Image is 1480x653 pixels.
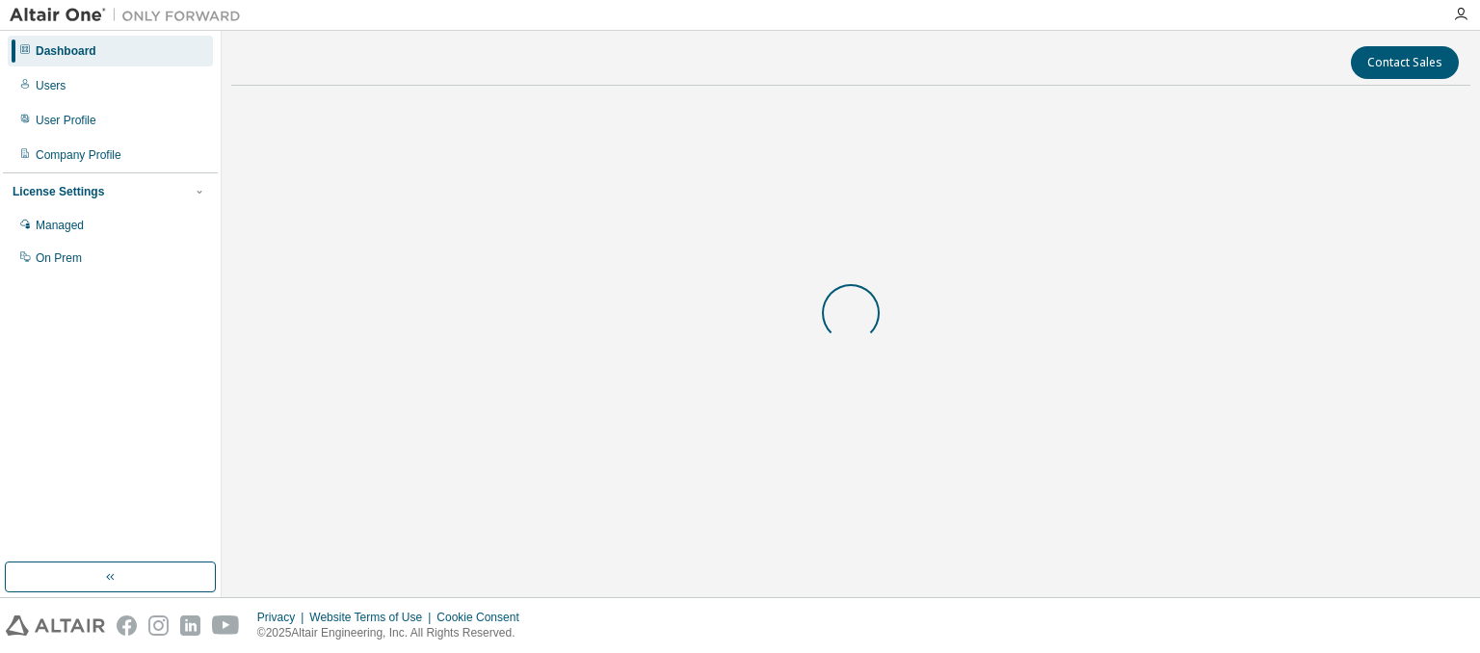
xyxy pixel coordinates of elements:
button: Contact Sales [1351,46,1459,79]
div: User Profile [36,113,96,128]
div: Users [36,78,66,93]
img: altair_logo.svg [6,615,105,636]
div: Cookie Consent [436,610,530,625]
p: © 2025 Altair Engineering, Inc. All Rights Reserved. [257,625,531,641]
img: instagram.svg [148,615,169,636]
div: Website Terms of Use [309,610,436,625]
img: Altair One [10,6,251,25]
img: facebook.svg [117,615,137,636]
div: License Settings [13,184,104,199]
div: Company Profile [36,147,121,163]
div: Privacy [257,610,309,625]
div: On Prem [36,250,82,266]
img: youtube.svg [212,615,240,636]
div: Dashboard [36,43,96,59]
img: linkedin.svg [180,615,200,636]
div: Managed [36,218,84,233]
